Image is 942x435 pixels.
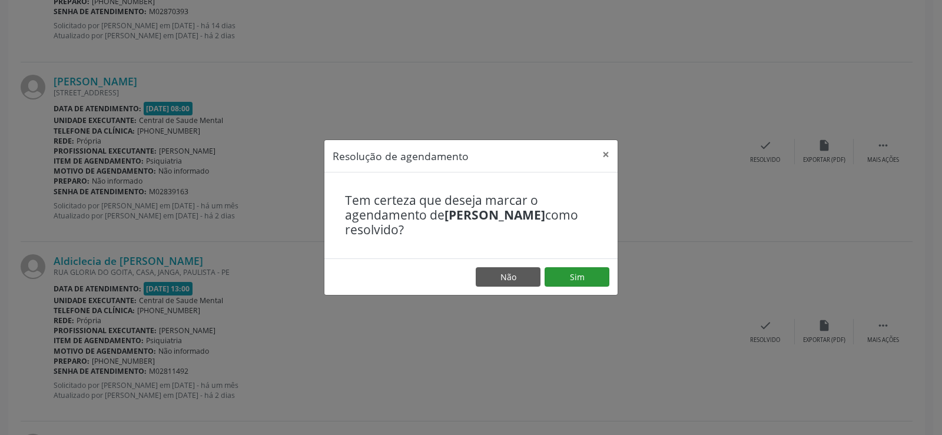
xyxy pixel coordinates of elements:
button: Não [476,267,540,287]
button: Close [594,140,618,169]
h4: Tem certeza que deseja marcar o agendamento de como resolvido? [345,193,597,238]
b: [PERSON_NAME] [445,207,545,223]
button: Sim [545,267,609,287]
h5: Resolução de agendamento [333,148,469,164]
